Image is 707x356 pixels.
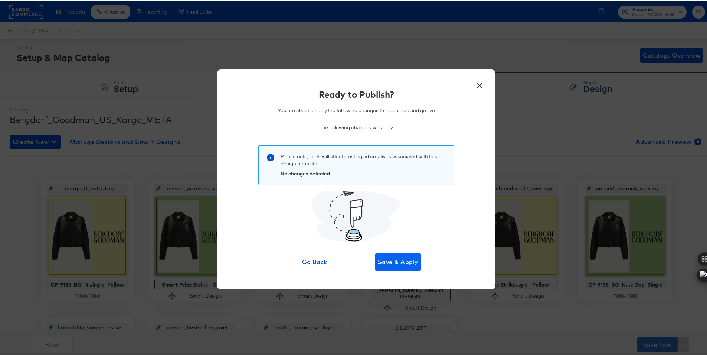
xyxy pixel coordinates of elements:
p: The following changes will apply [278,123,435,130]
strong: No changes detected [281,169,330,175]
div: Ready to Publish? [319,87,394,99]
p: Please note, edits will affect existing ad creatives associated with this design template . [281,152,446,165]
button: Go Back [292,252,338,269]
button: Save & Apply [375,252,421,269]
p: You are about to apply the following changes to the catalog and go live [278,106,435,113]
button: × [473,75,486,89]
span: Go Back [295,255,335,266]
span: Save & Apply [378,255,418,266]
